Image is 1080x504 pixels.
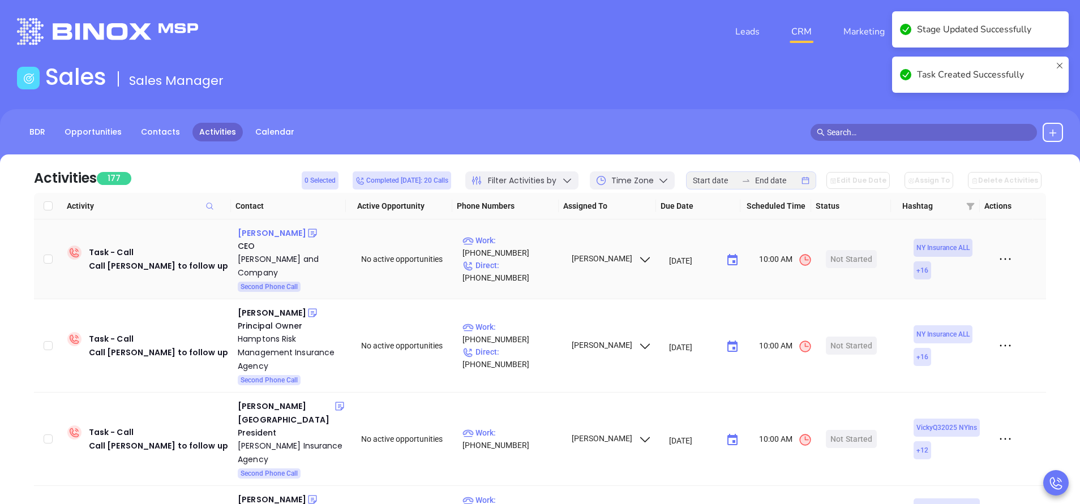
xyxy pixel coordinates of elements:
[559,193,656,219] th: Assigned To
[917,23,1061,36] div: Stage Updated Successfully
[238,306,306,320] div: [PERSON_NAME]
[17,18,198,45] img: logo
[830,250,872,268] div: Not Started
[839,20,889,43] a: Marketing
[89,332,228,359] div: Task - Call
[89,259,228,273] div: Call [PERSON_NAME] to follow up
[755,174,799,187] input: End date
[570,341,652,350] span: [PERSON_NAME]
[759,253,812,267] span: 10:00 AM
[826,172,890,189] button: Edit Due Date
[827,126,1031,139] input: Search…
[742,176,751,185] span: swap-right
[669,255,717,266] input: MM/DD/YYYY
[742,176,751,185] span: to
[34,168,97,188] div: Activities
[238,332,345,373] a: Hamptons Risk Management Insurance Agency
[58,123,128,141] a: Opportunities
[916,421,977,434] span: VickyQ32025 NYIns
[759,433,812,447] span: 10:00 AM
[361,339,453,352] div: No active opportunities
[462,322,496,331] span: Work :
[231,193,346,219] th: Contact
[238,320,345,332] div: Principal Owner
[917,68,1052,81] div: Task Created Successfully
[916,444,928,456] span: + 12
[902,200,961,212] span: Hashtag
[89,245,228,273] div: Task - Call
[570,434,652,443] span: [PERSON_NAME]
[740,193,811,219] th: Scheduled Time
[462,261,499,270] span: Direct :
[916,264,928,277] span: + 16
[980,193,1033,219] th: Actions
[669,341,717,352] input: MM/DD/YYYY
[238,226,306,240] div: [PERSON_NAME]
[830,337,872,355] div: Not Started
[462,236,496,245] span: Work :
[787,20,816,43] a: CRM
[238,439,345,466] a: [PERSON_NAME] Insurance Agency
[241,374,298,386] span: Second Phone Call
[669,434,717,446] input: MM/DD/YYYY
[811,193,891,219] th: Status
[462,346,561,371] p: [PHONE_NUMBER]
[129,72,224,89] span: Sales Manager
[361,433,453,445] div: No active opportunities
[89,439,228,453] div: Call [PERSON_NAME] to follow up
[238,252,345,279] a: [PERSON_NAME] and Company
[97,172,131,185] span: 177
[462,259,561,284] p: [PHONE_NUMBER]
[462,428,496,437] span: Work :
[611,175,654,187] span: Time Zone
[23,123,52,141] a: BDR
[45,63,106,91] h1: Sales
[238,240,345,252] div: CEO
[238,427,345,439] div: President
[462,321,561,346] p: [PHONE_NUMBER]
[916,328,970,341] span: NY Insurance ALL
[192,123,243,141] a: Activities
[968,172,1042,189] button: Delete Activities
[916,242,970,254] span: NY Insurance ALL
[721,249,744,272] button: Choose date, selected date is Sep 18, 2025
[488,175,556,187] span: Filter Activities by
[693,174,737,187] input: Start date
[731,20,764,43] a: Leads
[238,399,334,427] div: [PERSON_NAME][GEOGRAPHIC_DATA]
[89,346,228,359] div: Call [PERSON_NAME] to follow up
[721,429,744,451] button: Choose date, selected date is Sep 18, 2025
[817,128,825,136] span: search
[361,253,453,265] div: No active opportunities
[248,123,301,141] a: Calendar
[721,335,744,358] button: Choose date, selected date is Sep 18, 2025
[462,347,499,356] span: Direct :
[346,193,452,219] th: Active Opportunity
[241,281,298,293] span: Second Phone Call
[355,174,448,187] span: Completed [DATE]: 20 Calls
[89,425,228,453] div: Task - Call
[67,200,226,212] span: Activity
[462,427,561,451] p: [PHONE_NUMBER]
[759,339,812,354] span: 10:00 AM
[134,123,187,141] a: Contacts
[241,467,298,480] span: Second Phone Call
[830,430,872,448] div: Not Started
[305,174,336,187] span: 0 Selected
[452,193,559,219] th: Phone Numbers
[656,193,740,219] th: Due Date
[905,172,953,189] button: Assign To
[916,351,928,363] span: + 16
[462,234,561,259] p: [PHONE_NUMBER]
[570,254,652,263] span: [PERSON_NAME]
